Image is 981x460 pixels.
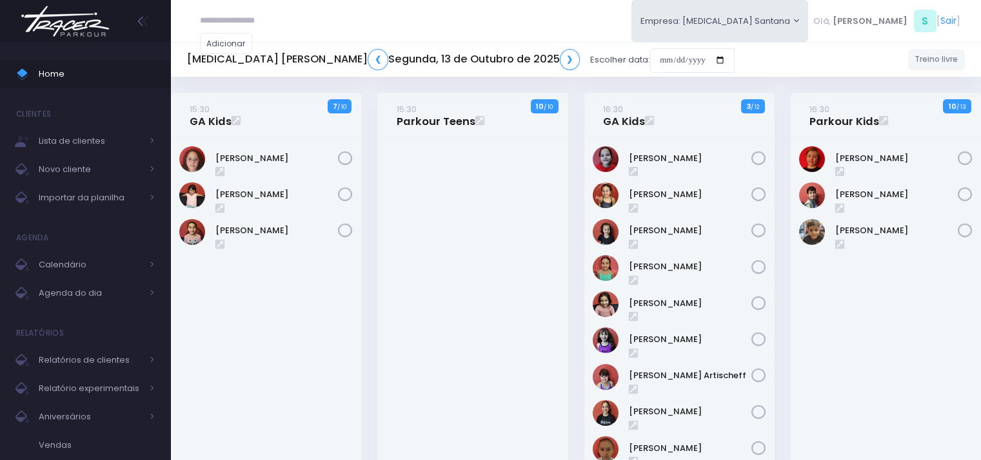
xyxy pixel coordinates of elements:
a: Adicionar [200,33,253,54]
img: Manuella Velloso Beio [179,182,205,208]
span: Importar da planilha [39,189,142,206]
h4: Agenda [16,225,49,251]
small: / 10 [337,103,346,111]
div: Escolher data: [187,45,735,75]
a: [PERSON_NAME] [629,260,751,273]
img: Jorge Lima [799,182,825,208]
span: Lista de clientes [39,133,142,149]
a: 16:30GA Kids [603,102,645,128]
a: [PERSON_NAME] [629,188,751,201]
a: [PERSON_NAME] [835,152,958,165]
img: Manuella Brandão oliveira [179,146,205,172]
img: Melissa Hubert [593,400,619,426]
span: Novo cliente [39,161,142,178]
a: Sair [940,14,956,28]
img: Larissa Yamaguchi [593,255,619,281]
a: [PERSON_NAME] Artischeff [629,369,751,382]
small: / 13 [956,103,966,111]
a: [PERSON_NAME] [629,297,751,310]
strong: 10 [949,101,956,111]
a: 15:30GA Kids [190,102,232,128]
span: Calendário [39,256,142,273]
h4: Clientes [16,101,51,127]
small: 16:30 [603,103,623,115]
span: Relatórios de clientes [39,352,142,369]
a: [PERSON_NAME] [629,405,751,418]
img: Artur Vernaglia Bagatin [799,146,825,172]
img: Pedro Henrique Negrão Tateishi [799,219,825,245]
h5: [MEDICAL_DATA] [PERSON_NAME] Segunda, 13 de Outubro de 2025 [187,49,580,70]
img: Lara Hubert [593,219,619,245]
a: 16:30Parkour Kids [809,102,879,128]
span: [PERSON_NAME] [833,15,907,28]
small: 16:30 [809,103,829,115]
span: Vendas [39,437,155,454]
a: [PERSON_NAME] [215,188,338,201]
span: Relatório experimentais [39,380,142,397]
span: Olá, [813,15,831,28]
span: Agenda do dia [39,285,142,302]
div: [ ] [808,6,965,35]
a: [PERSON_NAME] [629,152,751,165]
small: / 12 [751,103,759,111]
a: ❯ [560,49,580,70]
small: 15:30 [397,103,417,115]
a: ❮ [368,49,388,70]
img: Liz Stetz Tavernaro Torres [593,291,619,317]
a: Treino livre [908,49,966,70]
a: [PERSON_NAME] [215,224,338,237]
a: [PERSON_NAME] [835,188,958,201]
img: Gabriela Jordão Izumida [593,146,619,172]
span: S [914,10,936,32]
a: [PERSON_NAME] [629,224,751,237]
img: Isabella Yamaguchi [593,182,619,208]
strong: 3 [746,101,751,111]
a: [PERSON_NAME] [629,442,751,455]
a: [PERSON_NAME] [215,152,338,165]
strong: 10 [536,101,544,111]
img: Manuella Oliveira Artischeff [593,364,619,390]
span: Aniversários [39,408,142,425]
h4: Relatórios [16,320,64,346]
small: / 10 [544,103,553,111]
a: 15:30Parkour Teens [397,102,475,128]
a: [PERSON_NAME] [835,224,958,237]
small: 15:30 [190,103,210,115]
span: Home [39,66,155,82]
img: Lorena Alexsandra Souza [593,327,619,353]
strong: 7 [333,101,337,111]
a: [PERSON_NAME] [629,333,751,346]
img: Niara Belisário Cruz [179,219,205,245]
